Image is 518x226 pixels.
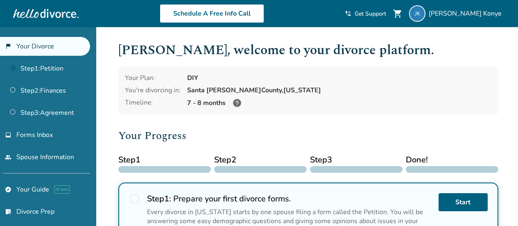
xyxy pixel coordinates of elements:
span: Done! [406,154,498,166]
div: Your Plan: [125,73,181,82]
span: people [5,154,11,160]
img: Julie Konye [409,5,425,22]
span: shopping_cart [393,9,403,18]
span: Step 1 [118,154,211,166]
span: Step 2 [214,154,307,166]
iframe: Chat Widget [477,187,518,226]
a: Schedule A Free Info Call [160,4,264,23]
span: [PERSON_NAME] Konye [429,9,505,18]
span: Forms Inbox [16,130,53,139]
span: AI beta [54,185,70,194]
a: Start [439,193,488,211]
h2: Prepare your first divorce forms. [147,193,432,204]
div: DIY [187,73,492,82]
div: 7 - 8 months [187,98,492,108]
a: phone_in_talkGet Support [345,10,386,18]
span: list_alt_check [5,208,11,215]
span: radio_button_unchecked [129,193,140,205]
strong: Step 1 : [147,193,171,204]
span: phone_in_talk [345,10,351,17]
div: Santa [PERSON_NAME] County, [US_STATE] [187,86,492,95]
span: flag_2 [5,43,11,50]
h1: [PERSON_NAME] , welcome to your divorce platform. [118,40,498,60]
span: inbox [5,132,11,138]
div: Timeline: [125,98,181,108]
span: Get Support [355,10,386,18]
span: explore [5,186,11,193]
div: You're divorcing in: [125,86,181,95]
h2: Your Progress [118,128,498,144]
span: Step 3 [310,154,403,166]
